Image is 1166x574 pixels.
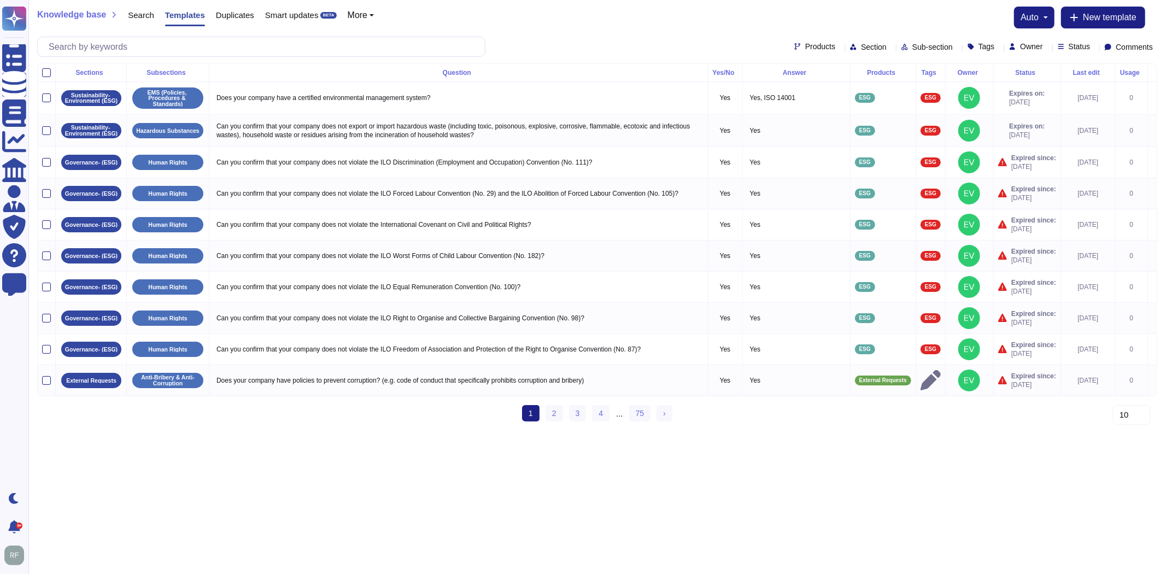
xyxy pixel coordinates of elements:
span: ESG [925,222,936,227]
p: Does your company have policies to prevent corruption? (e.g. code of conduct that specifically pr... [214,373,704,388]
a: 75 [629,405,651,421]
img: user [958,245,980,267]
span: [DATE] [1011,380,1056,389]
span: Owner [1020,43,1042,50]
div: [DATE] [1065,345,1111,354]
span: Section [861,43,887,51]
div: [DATE] [1065,189,1111,198]
span: Expires on: [1009,122,1045,131]
div: 0 [1120,189,1143,198]
span: [DATE] [1011,256,1056,265]
button: More [348,11,374,20]
span: › [663,409,666,418]
span: Status [1069,43,1091,50]
span: Expired since: [1011,185,1056,194]
span: ESG [859,222,871,227]
p: Human Rights [148,347,187,353]
div: Subsections [131,69,204,76]
div: Answer [747,69,846,76]
p: Yes [713,251,738,260]
p: EMS (Policies, Procedures & Standards) [136,90,200,107]
div: [DATE] [1065,283,1111,291]
p: Governance- (ESG) [65,347,118,353]
span: [DATE] [1011,287,1056,296]
div: Question [214,69,704,76]
span: Search [128,11,154,19]
div: 0 [1120,345,1143,354]
div: 9+ [16,523,22,529]
p: Can you confirm that your company does not violate the ILO Freedom of Association and Protection ... [214,342,704,356]
p: Can you confirm that your company does not violate the International Covenant on Civil and Politi... [214,218,704,232]
span: [DATE] [1009,98,1045,107]
div: 0 [1120,126,1143,135]
span: Expired since: [1011,278,1056,287]
span: Expired since: [1011,216,1056,225]
p: Can you confirm that your company does not violate the ILO Equal Remuneration Convention (No. 100)? [214,280,704,294]
span: External Requests [859,378,907,383]
p: External Requests [66,378,116,384]
div: ... [616,405,623,423]
span: auto [1021,13,1039,22]
p: Yes [713,345,738,354]
span: More [348,11,367,20]
span: Expired since: [1011,309,1056,318]
span: Expired since: [1011,341,1056,349]
p: Sustainability- Environment (ESG) [65,92,118,104]
img: user [958,183,980,204]
p: Can you confirm that your company does not violate the ILO Discrimination (Employment and Occupat... [214,155,704,169]
input: Search by keywords [43,37,485,56]
span: ESG [925,347,936,352]
span: [DATE] [1011,349,1056,358]
div: [DATE] [1065,314,1111,323]
img: user [958,120,980,142]
p: Human Rights [148,191,187,197]
span: Expired since: [1011,247,1056,256]
a: 2 [546,405,563,421]
span: Templates [165,11,205,19]
p: Yes [747,218,846,232]
div: 0 [1120,158,1143,167]
button: user [2,543,32,567]
span: ESG [859,160,871,165]
p: Yes [713,283,738,291]
img: user [958,151,980,173]
div: Usage [1120,69,1143,76]
span: Knowledge base [37,10,106,19]
p: Can you confirm that your company does not violate the ILO Worst Forms of Child Labour Convention... [214,249,704,263]
span: Smart updates [265,11,319,19]
div: Sections [60,69,122,76]
p: Yes [747,342,846,356]
p: Yes [747,373,846,388]
p: Human Rights [148,160,187,166]
span: Expired since: [1011,372,1056,380]
span: Expires on: [1009,89,1045,98]
div: [DATE] [1065,158,1111,167]
a: 4 [592,405,610,421]
p: Human Rights [148,222,187,228]
button: New template [1061,7,1145,28]
span: [DATE] [1009,131,1045,139]
p: Human Rights [148,253,187,259]
span: Expired since: [1011,154,1056,162]
span: ESG [925,191,936,196]
div: 0 [1120,283,1143,291]
p: Yes [713,126,738,135]
div: [DATE] [1065,376,1111,385]
p: Governance- (ESG) [65,284,118,290]
span: Duplicates [216,11,254,19]
p: Yes [713,93,738,102]
p: Does your company have a certified environmental management system? [214,91,704,105]
img: user [958,307,980,329]
p: Hazardous Substances [136,128,200,134]
div: Status [998,69,1056,76]
p: Yes [713,220,738,229]
span: Tags [978,43,995,50]
div: 0 [1120,376,1143,385]
p: Human Rights [148,315,187,321]
span: ESG [925,160,936,165]
span: New template [1083,13,1136,22]
button: auto [1021,13,1048,22]
div: [DATE] [1065,220,1111,229]
span: ESG [859,284,871,290]
div: [DATE] [1065,93,1111,102]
